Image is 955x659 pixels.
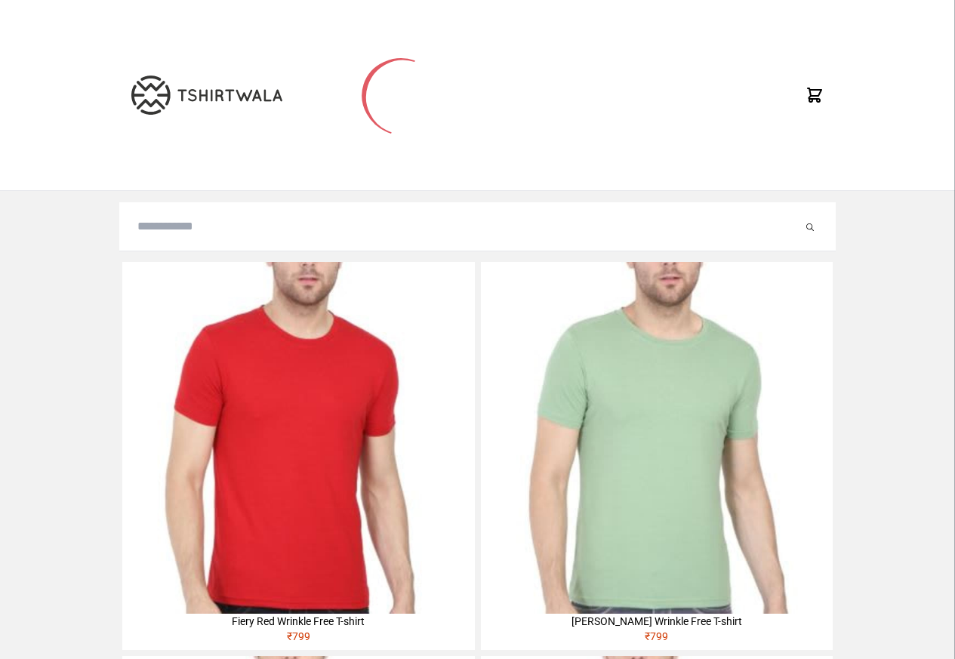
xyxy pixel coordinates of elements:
div: Fiery Red Wrinkle Free T-shirt [122,614,474,629]
a: [PERSON_NAME] Wrinkle Free T-shirt₹799 [481,262,833,650]
div: ₹ 799 [481,629,833,650]
div: ₹ 799 [122,629,474,650]
div: [PERSON_NAME] Wrinkle Free T-shirt [481,614,833,629]
img: 4M6A2225-320x320.jpg [122,262,474,614]
img: TW-LOGO-400-104.png [131,75,282,115]
img: 4M6A2211-320x320.jpg [481,262,833,614]
a: Fiery Red Wrinkle Free T-shirt₹799 [122,262,474,650]
button: Submit your search query. [803,217,818,236]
